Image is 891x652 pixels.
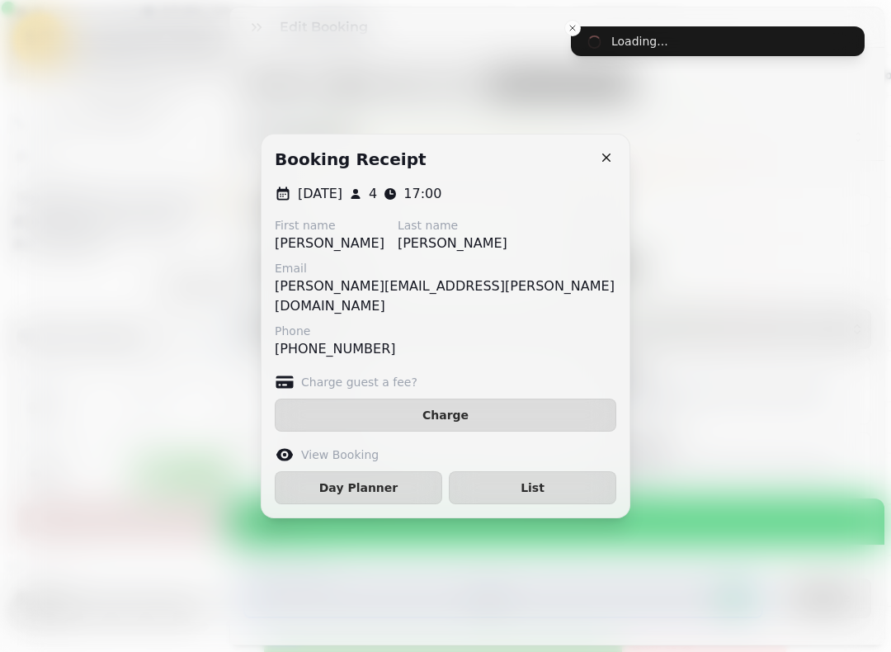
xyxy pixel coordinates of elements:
label: View Booking [301,446,379,463]
p: 17:00 [403,184,441,204]
p: [PERSON_NAME][EMAIL_ADDRESS][PERSON_NAME][DOMAIN_NAME] [275,276,616,316]
p: [PERSON_NAME] [275,234,384,253]
span: Day Planner [289,482,428,494]
p: [PERSON_NAME] [398,234,507,253]
p: [DATE] [298,184,342,204]
button: List [449,471,616,504]
button: Day Planner [275,471,442,504]
label: Last name [398,217,507,234]
p: 4 [369,184,377,204]
label: Phone [275,323,396,339]
h2: Booking receipt [275,148,427,171]
label: Charge guest a fee? [301,374,417,390]
p: [PHONE_NUMBER] [275,339,396,359]
button: Charge [275,399,616,432]
label: First name [275,217,384,234]
span: List [463,482,602,494]
label: Email [275,260,616,276]
span: Charge [289,409,602,421]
